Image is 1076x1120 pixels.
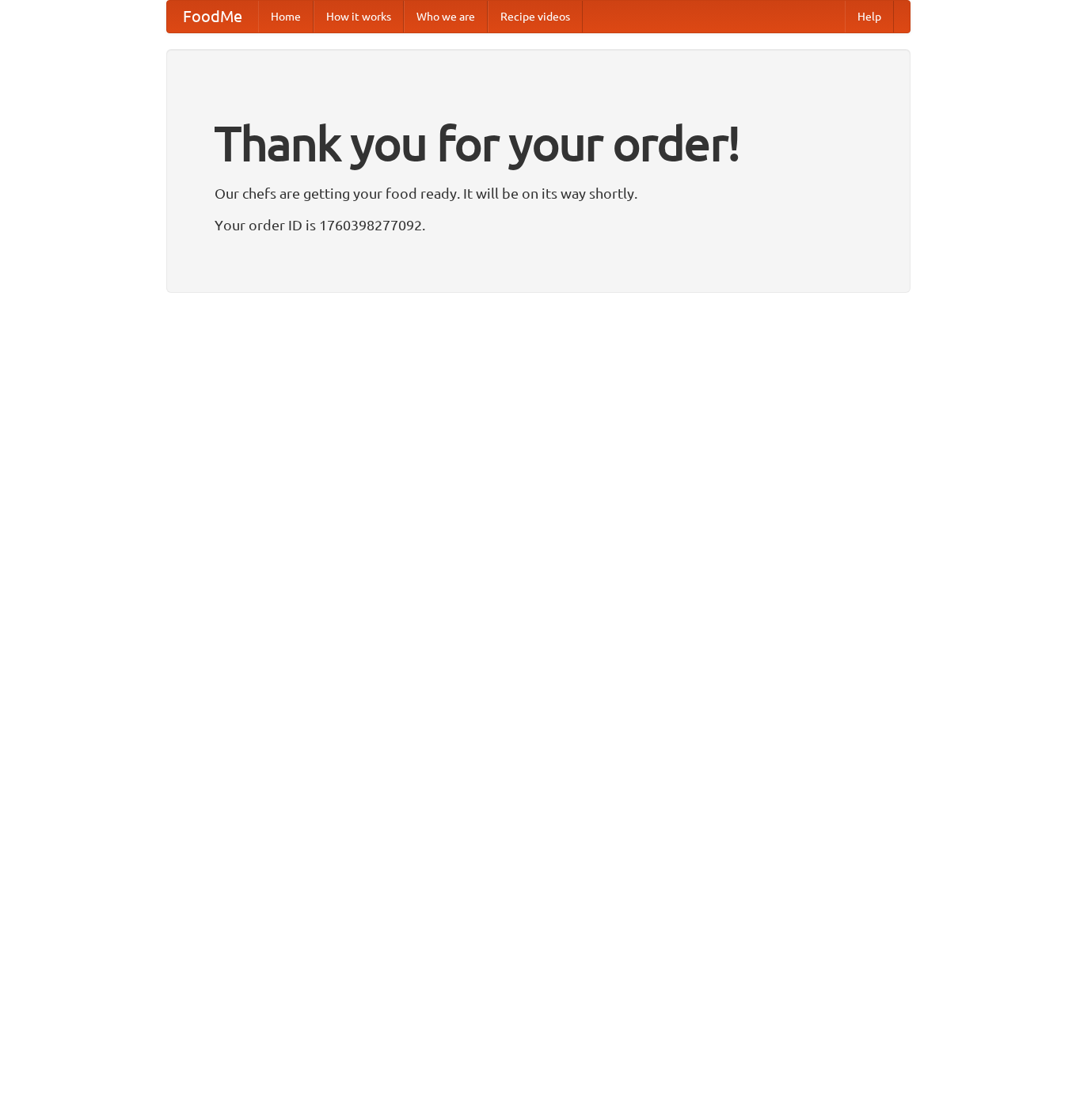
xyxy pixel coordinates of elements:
a: Help [845,1,894,32]
p: Our chefs are getting your food ready. It will be on its way shortly. [215,181,862,205]
a: Recipe videos [488,1,583,32]
a: How it works [314,1,404,32]
a: Who we are [404,1,488,32]
h1: Thank you for your order! [215,105,862,181]
a: Home [258,1,314,32]
a: FoodMe [167,1,258,32]
p: Your order ID is 1760398277092. [215,213,862,237]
